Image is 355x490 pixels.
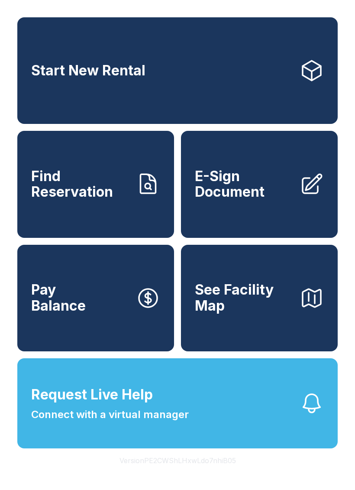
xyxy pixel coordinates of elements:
span: See Facility Map [195,282,293,314]
a: PayBalance [17,245,174,351]
span: Pay Balance [31,282,86,314]
a: Start New Rental [17,17,338,124]
a: E-Sign Document [181,131,338,237]
span: Start New Rental [31,63,145,79]
span: Find Reservation [31,169,129,200]
span: Request Live Help [31,384,153,405]
span: Connect with a virtual manager [31,407,189,422]
span: E-Sign Document [195,169,293,200]
button: See Facility Map [181,245,338,351]
button: Request Live HelpConnect with a virtual manager [17,358,338,448]
a: Find Reservation [17,131,174,237]
button: VersionPE2CWShLHxwLdo7nhiB05 [113,448,243,473]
